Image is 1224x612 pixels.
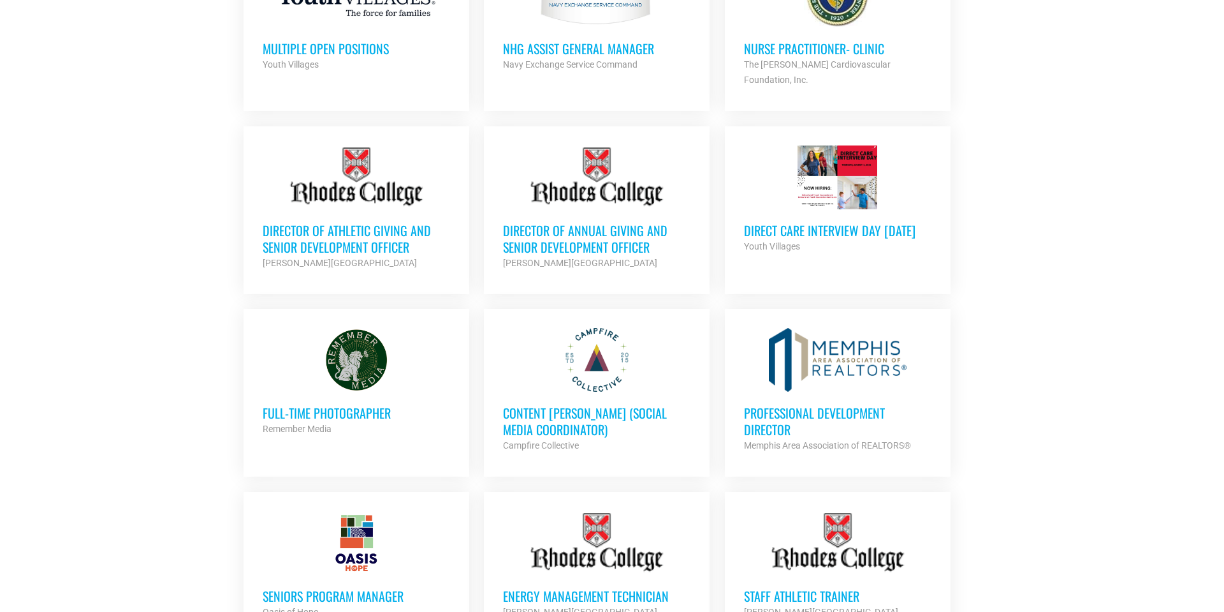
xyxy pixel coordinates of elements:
h3: Seniors Program Manager [263,588,450,604]
a: Director of Annual Giving and Senior Development Officer [PERSON_NAME][GEOGRAPHIC_DATA] [484,126,710,290]
strong: [PERSON_NAME][GEOGRAPHIC_DATA] [263,258,417,268]
h3: Staff Athletic Trainer [744,588,931,604]
strong: Remember Media [263,424,331,434]
h3: Direct Care Interview Day [DATE] [744,222,931,239]
a: Professional Development Director Memphis Area Association of REALTORS® [725,309,951,472]
h3: Director of Athletic Giving and Senior Development Officer [263,222,450,255]
h3: Content [PERSON_NAME] (Social Media Coordinator) [503,405,690,438]
strong: Navy Exchange Service Command [503,59,637,70]
h3: Energy Management Technician [503,588,690,604]
strong: Youth Villages [744,241,800,251]
strong: Memphis Area Association of REALTORS® [744,440,911,451]
h3: Director of Annual Giving and Senior Development Officer [503,222,690,255]
h3: Multiple Open Positions [263,40,450,57]
h3: NHG ASSIST GENERAL MANAGER [503,40,690,57]
strong: The [PERSON_NAME] Cardiovascular Foundation, Inc. [744,59,891,85]
h3: Full-Time Photographer [263,405,450,421]
a: Content [PERSON_NAME] (Social Media Coordinator) Campfire Collective [484,309,710,472]
h3: Nurse Practitioner- Clinic [744,40,931,57]
a: Full-Time Photographer Remember Media [244,309,469,456]
h3: Professional Development Director [744,405,931,438]
strong: [PERSON_NAME][GEOGRAPHIC_DATA] [503,258,657,268]
strong: Campfire Collective [503,440,579,451]
a: Direct Care Interview Day [DATE] Youth Villages [725,126,951,273]
strong: Youth Villages [263,59,319,70]
a: Director of Athletic Giving and Senior Development Officer [PERSON_NAME][GEOGRAPHIC_DATA] [244,126,469,290]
